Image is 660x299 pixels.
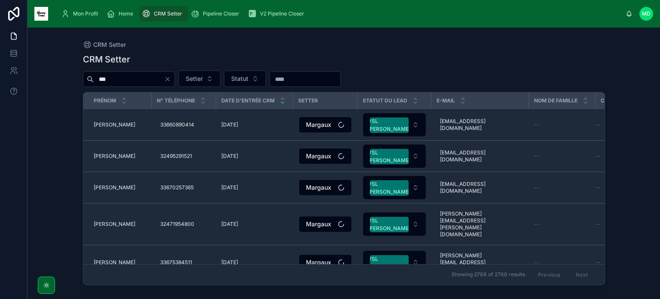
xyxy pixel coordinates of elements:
span: CRM Setter [93,40,126,49]
button: Select Button [299,216,352,232]
a: [EMAIL_ADDRESS][DOMAIN_NAME] [437,177,524,198]
span: [PERSON_NAME][EMAIL_ADDRESS][PERSON_NAME][DOMAIN_NAME] [440,210,520,238]
a: [EMAIL_ADDRESS][DOMAIN_NAME] [437,114,524,135]
button: Select Button [299,148,352,164]
span: Home [119,10,133,17]
span: [DATE] [221,221,238,228]
div: VSL [PERSON_NAME] [368,149,410,164]
span: [EMAIL_ADDRESS][DOMAIN_NAME] [440,181,520,194]
a: Select Button [298,254,352,271]
span: Setter [186,74,203,83]
span: -- [534,184,539,191]
a: [DATE] [221,221,288,228]
span: [DATE] [221,153,238,160]
span: 33660890414 [160,121,194,128]
button: Clear [164,76,174,83]
button: Select Button [363,145,426,168]
a: 33675384511 [157,256,211,269]
a: -- [534,259,590,266]
span: -- [534,153,539,160]
a: Select Button [298,148,352,165]
a: [PERSON_NAME] [94,259,147,266]
span: Margaux [306,183,331,192]
a: [PERSON_NAME] [94,121,147,128]
span: V2 Pipeline Closer [260,10,304,17]
span: MD [642,10,651,17]
div: VSL [PERSON_NAME] [368,180,410,196]
button: Select Button [363,113,426,136]
span: [EMAIL_ADDRESS][DOMAIN_NAME] [440,149,520,163]
span: N° Téléphone [157,97,195,104]
a: Home [104,6,139,22]
a: -- [596,184,650,191]
a: [DATE] [221,153,288,160]
div: VSL [PERSON_NAME] [368,217,410,232]
a: Select Button [363,250,426,274]
span: -- [534,259,539,266]
a: 33670257365 [157,181,211,194]
span: Margaux [306,152,331,160]
span: Nom de famille [534,97,577,104]
h1: CRM Setter [83,53,130,65]
a: [PERSON_NAME][EMAIL_ADDRESS][DOMAIN_NAME] [437,249,524,276]
span: [DATE] [221,184,238,191]
span: Pipeline Closer [203,10,239,17]
span: 32471954800 [160,221,194,228]
span: [DATE] [221,259,238,266]
span: Closer [601,97,621,104]
span: [PERSON_NAME] [94,259,135,266]
button: Select Button [299,254,352,271]
div: scrollable content [55,4,626,23]
a: [PERSON_NAME] [94,184,147,191]
span: 33675384511 [160,259,192,266]
span: [EMAIL_ADDRESS][DOMAIN_NAME] [440,118,520,132]
a: Mon Profil [58,6,104,22]
span: -- [596,259,601,266]
a: [PERSON_NAME] [94,153,147,160]
span: Prénom [94,97,116,104]
a: [DATE] [221,121,288,128]
a: 33660890414 [157,118,211,132]
img: App logo [34,7,48,21]
a: -- [596,121,650,128]
span: -- [534,221,539,228]
a: -- [596,259,650,266]
span: Margaux [306,220,331,228]
a: 32471954800 [157,217,211,231]
span: -- [596,221,601,228]
a: [PERSON_NAME][EMAIL_ADDRESS][PERSON_NAME][DOMAIN_NAME] [437,207,524,241]
span: Margaux [306,120,331,129]
a: Select Button [298,216,352,233]
button: Select Button [299,179,352,196]
span: Setter [298,97,318,104]
span: [PERSON_NAME][EMAIL_ADDRESS][DOMAIN_NAME] [440,252,520,273]
a: -- [596,221,650,228]
span: -- [534,121,539,128]
span: 33670257365 [160,184,194,191]
button: Select Button [363,176,426,199]
a: Pipeline Closer [188,6,245,22]
a: Select Button [298,116,352,133]
a: Select Button [363,176,426,200]
a: CRM Setter [139,6,188,22]
span: Showing 2766 of 2766 results [452,271,525,278]
button: Select Button [178,71,220,87]
span: [PERSON_NAME] [94,121,135,128]
a: -- [596,153,650,160]
a: V2 Pipeline Closer [245,6,310,22]
span: -- [596,184,601,191]
a: [EMAIL_ADDRESS][DOMAIN_NAME] [437,146,524,166]
span: Statut [231,74,248,83]
a: Select Button [363,113,426,137]
span: [DATE] [221,121,238,128]
a: Select Button [298,179,352,196]
a: 32495291521 [157,149,211,163]
a: [DATE] [221,184,288,191]
a: -- [534,184,590,191]
button: Select Button [363,213,426,236]
a: -- [534,153,590,160]
a: [PERSON_NAME] [94,221,147,228]
span: -- [596,153,601,160]
button: Select Button [299,117,352,133]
